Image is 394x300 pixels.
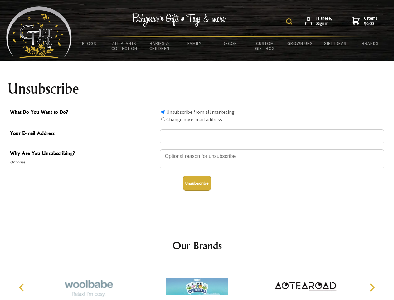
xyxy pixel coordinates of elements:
[365,281,379,294] button: Next
[10,158,157,166] span: Optional
[160,129,384,143] input: Your E-mail Address
[132,13,226,27] img: Babywear - Gifts - Toys & more
[352,16,378,27] a: 0 items$0.00
[364,21,378,27] strong: $0.00
[316,16,332,27] span: Hi there,
[318,37,353,50] a: Gift Ideas
[161,117,165,121] input: What Do You Want to Do?
[161,110,165,114] input: What Do You Want to Do?
[142,37,177,55] a: Babies & Children
[247,37,283,55] a: Custom Gift Box
[177,37,212,50] a: Family
[107,37,142,55] a: All Plants Collection
[16,281,29,294] button: Previous
[10,108,157,117] span: What Do You Want to Do?
[166,116,222,122] label: Change my e-mail address
[10,129,157,138] span: Your E-mail Address
[286,18,292,25] img: product search
[7,81,387,96] h1: Unsubscribe
[353,37,388,50] a: Brands
[10,149,157,158] span: Why Are You Unsubscribing?
[212,37,247,50] a: Decor
[316,21,332,27] strong: Sign in
[6,6,72,58] img: Babyware - Gifts - Toys and more...
[364,15,378,27] span: 0 items
[305,16,332,27] a: Hi there,Sign in
[166,109,235,115] label: Unsubscribe from all marketing
[282,37,318,50] a: Grown Ups
[12,238,382,253] h2: Our Brands
[72,37,107,50] a: BLOGS
[160,149,384,168] textarea: Why Are You Unsubscribing?
[183,176,211,191] button: Unsubscribe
